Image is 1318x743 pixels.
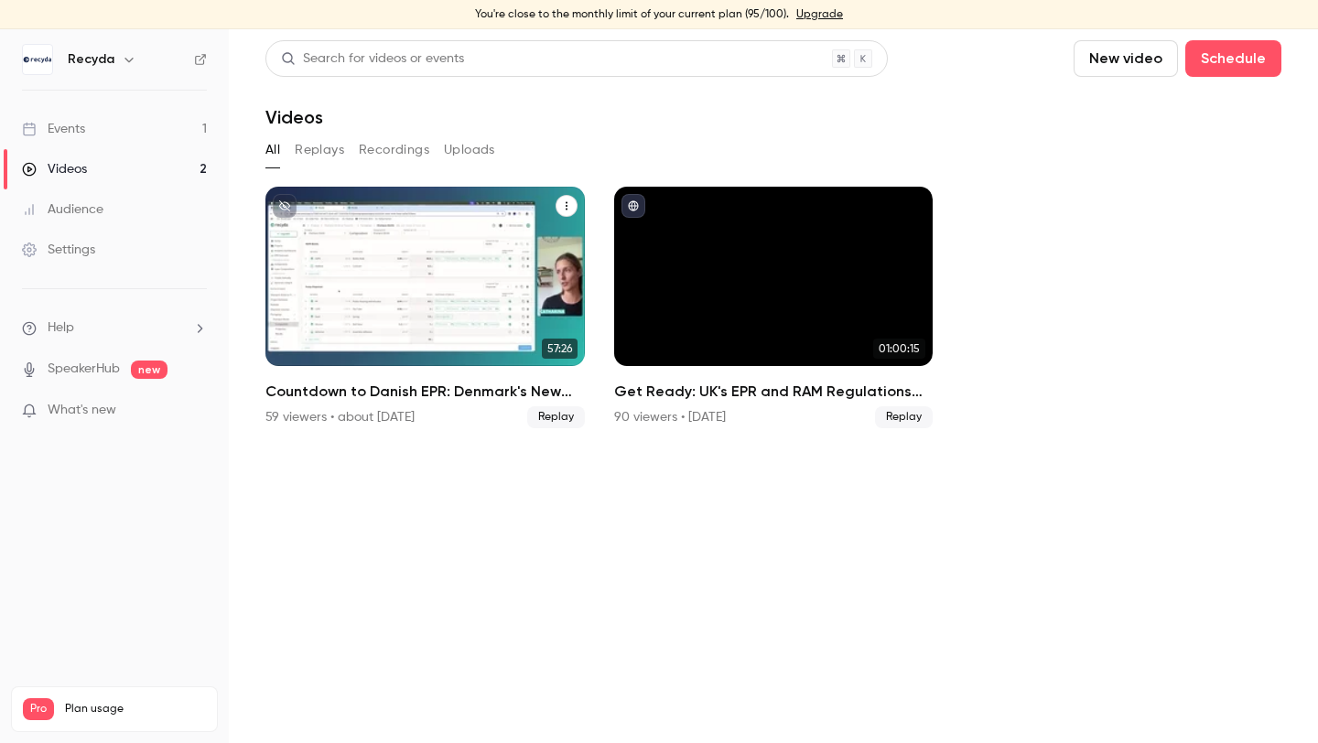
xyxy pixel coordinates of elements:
[265,187,1281,428] ul: Videos
[22,160,87,178] div: Videos
[22,241,95,259] div: Settings
[614,187,934,428] li: Get Ready: UK's EPR and RAM Regulations Explained
[621,194,645,218] button: published
[265,135,280,165] button: All
[23,45,52,74] img: Recyda
[265,187,585,428] li: Countdown to Danish EPR: Denmark's New EPR Regulations Explained
[265,408,415,426] div: 59 viewers • about [DATE]
[796,7,843,22] a: Upgrade
[22,120,85,138] div: Events
[185,403,207,419] iframe: Noticeable Trigger
[873,339,925,359] span: 01:00:15
[614,381,934,403] h2: Get Ready: UK's EPR and RAM Regulations Explained
[542,339,578,359] span: 57:26
[875,406,933,428] span: Replay
[527,406,585,428] span: Replay
[265,40,1281,732] section: Videos
[48,360,120,379] a: SpeakerHub
[68,50,114,69] h6: Recyda
[265,106,323,128] h1: Videos
[22,200,103,219] div: Audience
[614,408,726,426] div: 90 viewers • [DATE]
[273,194,297,218] button: unpublished
[48,401,116,420] span: What's new
[23,698,54,720] span: Pro
[65,702,206,716] span: Plan usage
[444,135,495,165] button: Uploads
[265,381,585,403] h2: Countdown to Danish EPR: Denmark's New EPR Regulations Explained
[359,135,429,165] button: Recordings
[1185,40,1281,77] button: Schedule
[265,187,585,428] a: 57:26Countdown to Danish EPR: Denmark's New EPR Regulations Explained59 viewers • about [DATE]Replay
[48,318,74,338] span: Help
[22,318,207,338] li: help-dropdown-opener
[281,49,464,69] div: Search for videos or events
[131,361,167,379] span: new
[1074,40,1178,77] button: New video
[295,135,344,165] button: Replays
[614,187,934,428] a: 01:00:15Get Ready: UK's EPR and RAM Regulations Explained90 viewers • [DATE]Replay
